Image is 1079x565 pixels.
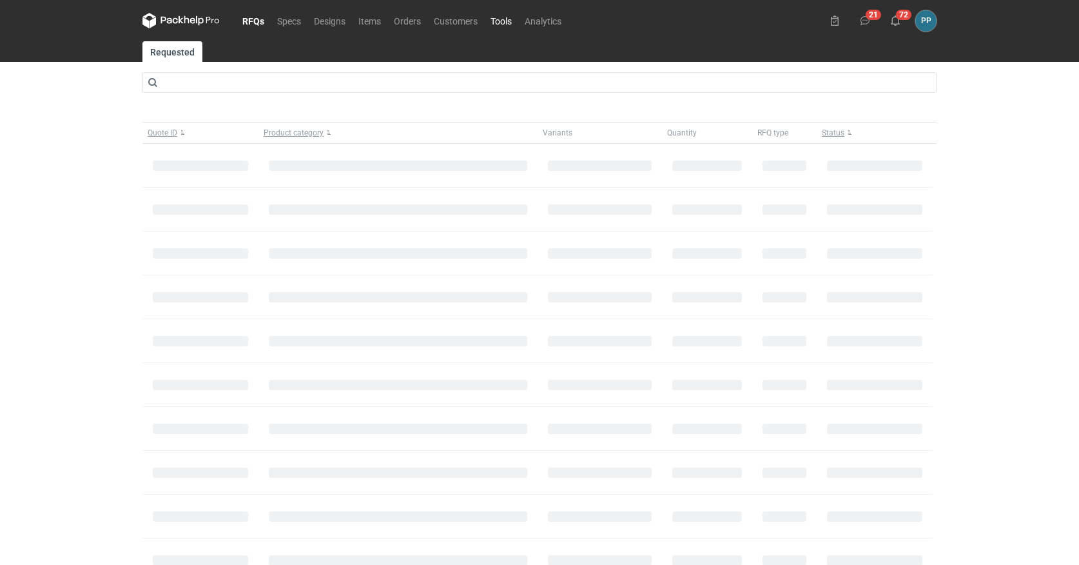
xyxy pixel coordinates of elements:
[915,10,937,32] div: Paweł Puch
[148,128,177,138] span: Quote ID
[264,128,324,138] span: Product category
[855,10,875,31] button: 21
[543,128,572,138] span: Variants
[518,13,568,28] a: Analytics
[271,13,307,28] a: Specs
[817,123,933,143] button: Status
[258,123,538,143] button: Product category
[236,13,271,28] a: RFQs
[757,128,788,138] span: RFQ type
[427,13,484,28] a: Customers
[142,123,258,143] button: Quote ID
[667,128,697,138] span: Quantity
[387,13,427,28] a: Orders
[307,13,352,28] a: Designs
[142,13,220,28] svg: Packhelp Pro
[885,10,906,31] button: 72
[142,41,202,62] a: Requested
[822,128,844,138] span: Status
[352,13,387,28] a: Items
[484,13,518,28] a: Tools
[915,10,937,32] button: PP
